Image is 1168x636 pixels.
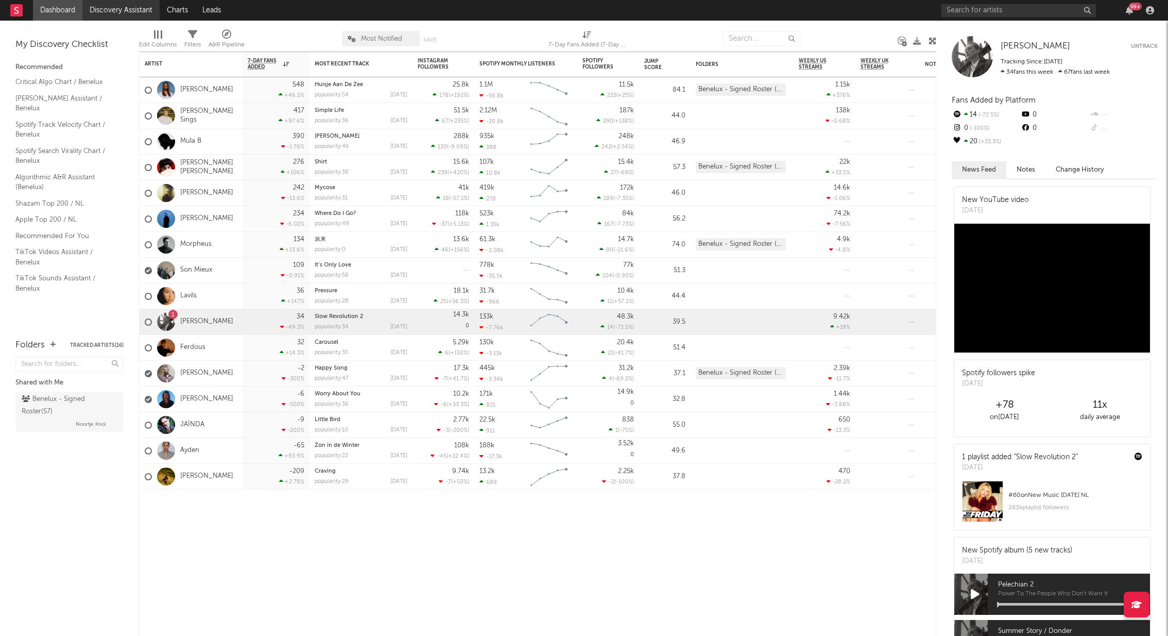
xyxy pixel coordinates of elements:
a: Spotify Search Virality Chart / Benelux [15,145,113,166]
span: 67 fans last week [1001,69,1110,75]
input: Search... [723,31,800,46]
div: 77k [623,262,634,269]
div: [DATE] [390,221,407,227]
div: +14.3 % [280,349,304,356]
div: ( ) [436,195,469,202]
div: -1.06 % [827,195,850,202]
div: -- [1089,108,1158,122]
div: [DATE] [390,273,407,278]
svg: Chart title [526,361,572,387]
div: Allang Niet Meer Van Jou [315,133,407,139]
div: Mycose [315,185,407,191]
div: popularity: 58 [315,273,349,278]
a: Morpheus [180,240,212,249]
div: 32 [297,339,304,346]
span: 25 [440,299,446,305]
div: [DATE] [390,247,407,253]
svg: Chart title [526,180,572,206]
span: Noortje Knol [76,418,106,430]
div: 134 [294,236,304,243]
div: ( ) [600,324,634,330]
div: 48.3k [617,313,634,320]
a: Worry About You [315,391,360,397]
span: Weekly US Streams [799,58,835,70]
a: Algorithmic A&R Assistant (Benelux) [15,172,113,193]
div: My Discovery Checklist [15,39,124,51]
div: 4.9k [837,236,850,243]
span: -21.6 % [615,247,632,253]
div: popularity: 54 [315,92,349,98]
span: +150 % [450,350,468,356]
div: popularity: 38 [315,170,349,175]
div: ( ) [600,298,634,305]
span: 14 [607,325,613,330]
a: Lavils [180,292,197,300]
span: 239 [438,170,448,176]
div: 118k [455,210,469,217]
span: 6 [445,350,449,356]
svg: Chart title [526,129,572,155]
div: [DATE] [390,170,407,175]
span: +138 % [615,119,632,124]
div: # 60 on New Music [DATE] NL [1008,489,1142,501]
div: [DATE] [390,298,407,304]
a: Mycose [315,185,335,191]
span: +33.3 % [977,139,1001,145]
div: 14.3k [453,311,469,318]
div: Benelux - Signed Roster ( 57 ) [22,393,115,418]
span: +2.54 % [613,144,632,150]
span: 21 [608,350,613,356]
a: TikTok Sounds Assistant / Benelux [15,273,113,294]
div: 46.0 [644,187,685,199]
a: Craving [315,468,336,474]
div: ( ) [596,272,634,279]
div: -35.5k [479,273,503,279]
div: 15.6k [453,159,469,165]
span: -72.5 % [615,325,632,330]
a: Benelux - Signed Roster(57)Noortje Knol [15,392,124,432]
div: 109 [293,262,304,269]
div: [DATE] [962,206,1029,216]
a: Mula B [180,137,201,146]
div: ( ) [596,118,634,124]
div: 276 [293,159,304,165]
div: 84.1 [644,84,685,96]
div: 388 [479,144,496,150]
svg: Chart title [526,155,572,180]
div: popularity: 31 [315,195,348,201]
span: Fans Added by Platform [952,96,1036,104]
span: 178 [439,93,449,98]
div: [DATE] [390,350,407,356]
div: 0 [952,122,1020,135]
svg: Chart title [526,309,572,335]
svg: Chart title [526,258,572,283]
div: Benelux - Signed Roster (57) [696,83,786,96]
div: Most Recent Track [315,61,392,67]
a: [PERSON_NAME] [180,369,233,378]
span: 104 [603,273,612,279]
div: -0.91 % [281,272,304,279]
a: "Slow Revolution 2" [1014,454,1078,461]
div: 51.4 [644,342,685,354]
div: -13.6 % [281,195,304,202]
div: +106 % [281,169,304,176]
div: ( ) [600,92,634,98]
span: 34 fans this week [1001,69,1053,75]
div: -- [1089,122,1158,135]
button: Save [423,37,437,43]
span: -100 % [968,126,989,131]
div: popularity: 46 [315,144,349,149]
a: JAÏNDA [180,421,204,429]
div: +46.5 % [279,92,304,98]
div: 234 [293,210,304,217]
div: popularity: 35 [315,350,348,356]
a: Little Bird [315,417,340,423]
div: Slow Revolution 2 [315,314,407,320]
span: +235 % [450,119,468,124]
div: 248k [619,133,634,140]
a: [PERSON_NAME] [180,189,233,197]
a: [PERSON_NAME] [180,214,233,223]
span: Most Notified [361,36,402,42]
div: 14.6k [834,185,850,191]
div: 13.6k [453,236,469,243]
